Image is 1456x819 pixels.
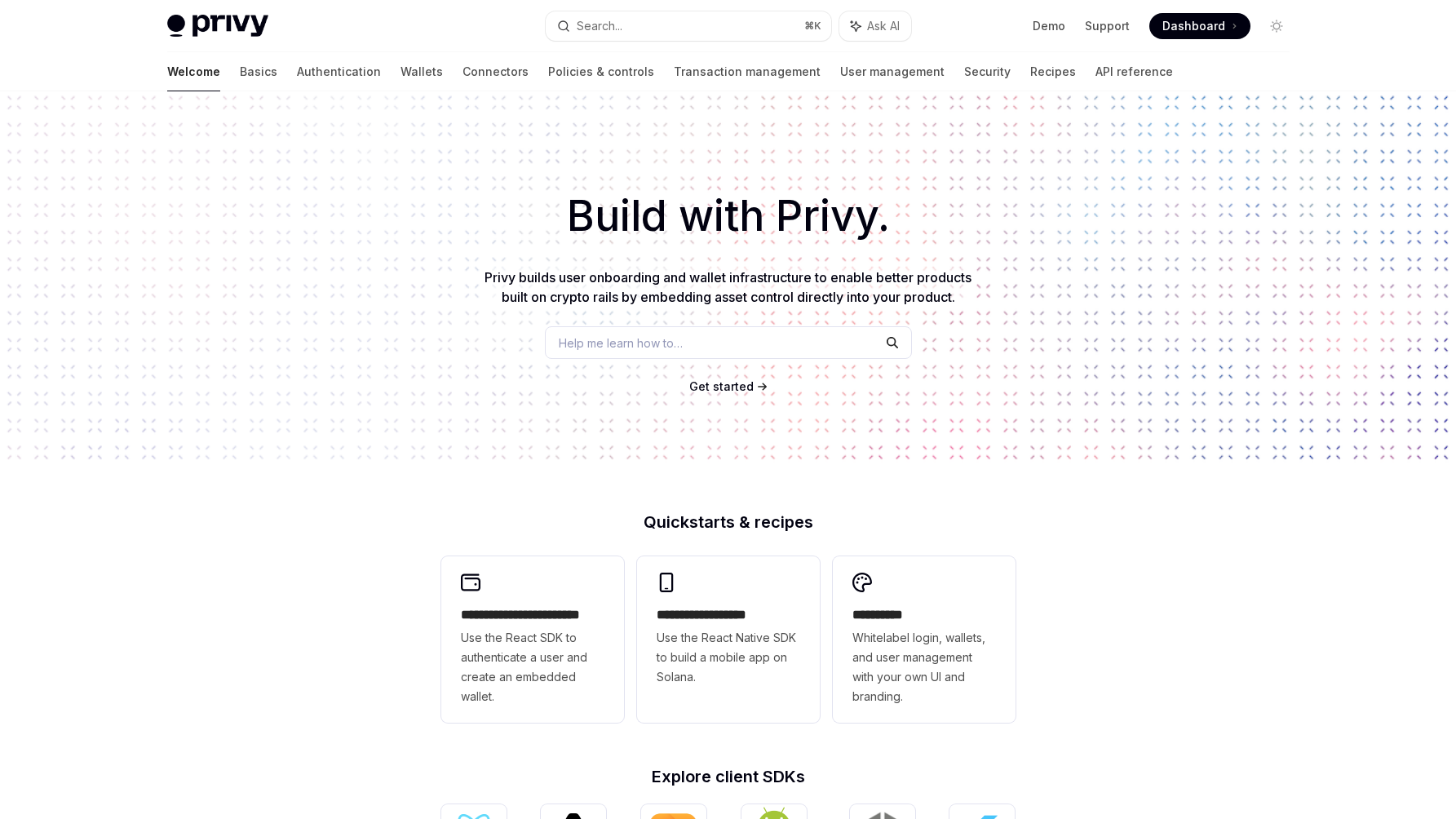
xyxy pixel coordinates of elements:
a: Recipes [1030,52,1076,91]
a: Basics [240,52,277,91]
a: Authentication [297,52,381,91]
a: Policies & controls [548,52,654,91]
a: Demo [1033,18,1065,34]
span: Ask AI [867,18,900,34]
button: Ask AI [839,11,911,41]
h1: Build with Privy. [26,184,1430,248]
img: light logo [167,15,268,38]
span: ⌘ K [804,20,821,33]
a: Get started [689,379,754,395]
a: Support [1085,18,1130,34]
h2: Quickstarts & recipes [441,514,1016,530]
button: Search...⌘K [546,11,831,41]
span: Dashboard [1162,18,1225,34]
a: **** *****Whitelabel login, wallets, and user management with your own UI and branding. [833,556,1016,723]
span: Get started [689,379,754,393]
a: Security [964,52,1011,91]
a: Welcome [167,52,220,91]
span: Help me learn how to… [559,334,683,352]
span: Privy builds user onboarding and wallet infrastructure to enable better products built on crypto ... [485,269,971,305]
button: Toggle dark mode [1263,13,1290,39]
a: Connectors [462,52,529,91]
a: User management [840,52,945,91]
span: Use the React Native SDK to build a mobile app on Solana. [657,628,800,687]
a: **** **** **** ***Use the React Native SDK to build a mobile app on Solana. [637,556,820,723]
a: Dashboard [1149,13,1250,39]
h2: Explore client SDKs [441,768,1016,785]
span: Use the React SDK to authenticate a user and create an embedded wallet. [461,628,604,706]
a: Transaction management [674,52,821,91]
span: Whitelabel login, wallets, and user management with your own UI and branding. [852,628,996,706]
div: Search... [577,16,622,36]
a: API reference [1095,52,1173,91]
a: Wallets [401,52,443,91]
